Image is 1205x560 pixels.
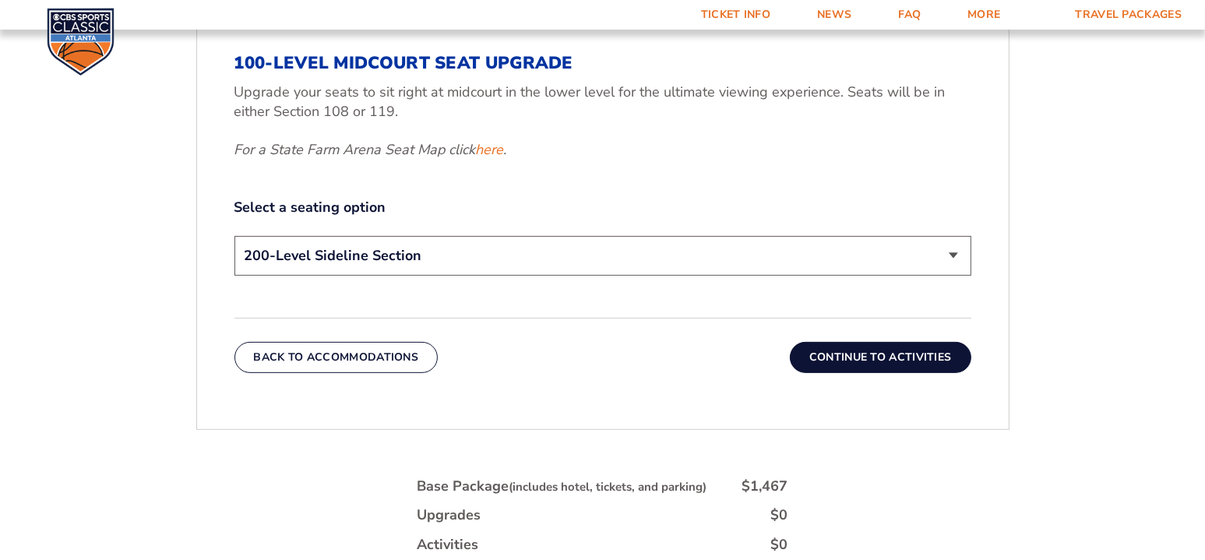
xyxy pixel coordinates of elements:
[47,8,115,76] img: CBS Sports Classic
[790,342,971,373] button: Continue To Activities
[234,342,439,373] button: Back To Accommodations
[476,140,504,160] a: here
[234,140,507,159] em: For a State Farm Arena Seat Map click .
[418,535,479,555] div: Activities
[234,53,971,73] h3: 100-Level Midcourt Seat Upgrade
[418,477,707,496] div: Base Package
[234,83,971,122] p: Upgrade your seats to sit right at midcourt in the lower level for the ultimate viewing experienc...
[742,477,788,496] div: $1,467
[509,479,707,495] small: (includes hotel, tickets, and parking)
[234,198,971,217] label: Select a seating option
[771,535,788,555] div: $0
[418,505,481,525] div: Upgrades
[771,505,788,525] div: $0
